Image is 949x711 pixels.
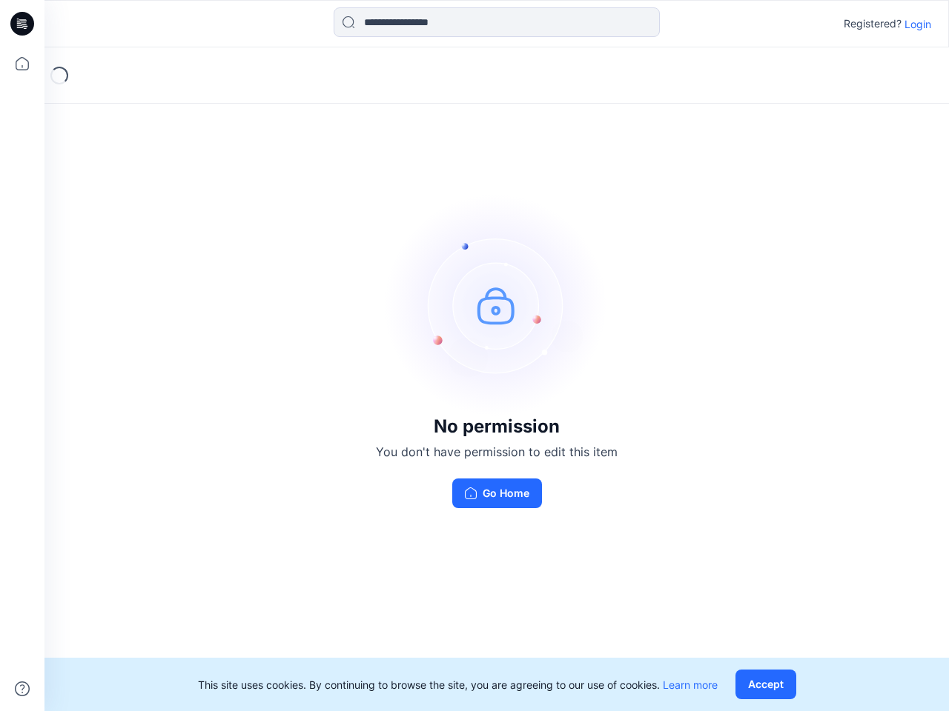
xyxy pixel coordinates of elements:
[376,416,618,437] h3: No permission
[386,194,608,416] img: no-perm.svg
[376,443,618,461] p: You don't have permission to edit this item
[844,15,902,33] p: Registered?
[905,16,931,32] p: Login
[663,678,718,691] a: Learn more
[198,677,718,692] p: This site uses cookies. By continuing to browse the site, you are agreeing to our use of cookies.
[452,478,542,508] button: Go Home
[735,670,796,699] button: Accept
